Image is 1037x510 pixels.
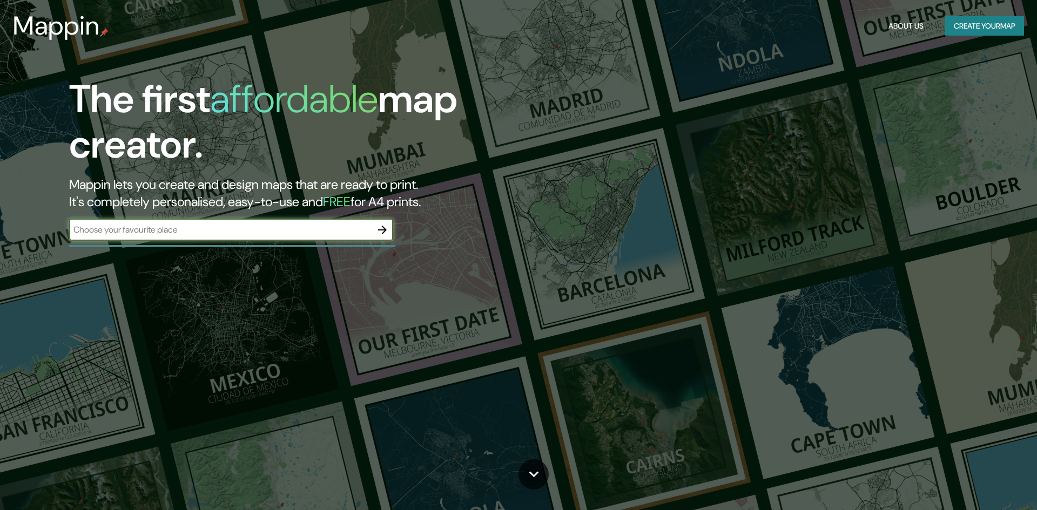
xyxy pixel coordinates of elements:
button: Create yourmap [945,16,1024,36]
button: About Us [884,16,928,36]
h3: Mappin [13,11,100,41]
h1: The first map creator. [69,77,588,176]
h5: FREE [323,193,351,210]
input: Choose your favourite place [69,223,372,236]
h2: Mappin lets you create and design maps that are ready to print. It's completely personalised, eas... [69,176,588,210]
h1: affordable [210,74,378,124]
img: mappin-pin [100,28,109,37]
